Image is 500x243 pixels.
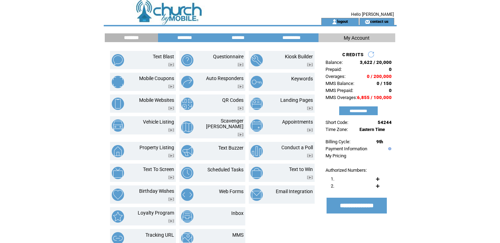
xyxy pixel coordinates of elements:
img: video.png [168,128,174,132]
img: video.png [307,176,313,179]
a: MMS [232,232,244,238]
img: conduct-a-poll.png [251,145,263,157]
img: inbox.png [181,210,193,223]
img: landing-pages.png [251,98,263,110]
span: 0 [389,67,392,72]
a: My Pricing [326,153,346,158]
a: Scavenger [PERSON_NAME] [206,118,244,129]
span: 9th [376,139,383,144]
span: Authorized Numbers: [326,168,367,173]
img: contact_us_icon.gif [365,19,370,25]
span: Eastern Time [359,127,385,132]
span: 54244 [378,120,392,125]
a: Appointments [282,119,313,125]
img: video.png [168,197,174,201]
span: 3,622 / 20,000 [360,60,392,65]
img: video.png [238,133,244,137]
img: video.png [238,106,244,110]
a: logout [337,19,348,24]
img: appointments.png [251,119,263,132]
a: Text To Screen [143,166,174,172]
span: 6,855 / 100,000 [357,95,392,100]
img: mobile-coupons.png [112,76,124,88]
img: video.png [238,85,244,88]
img: auto-responders.png [181,76,193,88]
a: Kiosk Builder [285,54,313,59]
a: Loyalty Program [138,210,174,216]
img: email-integration.png [251,189,263,201]
img: property-listing.png [112,145,124,157]
span: Hello [PERSON_NAME] [351,12,394,17]
span: Balance: [326,60,343,65]
a: Text Buzzer [218,145,244,151]
a: Mobile Websites [139,97,174,103]
span: 0 / 150 [377,81,392,86]
img: qr-codes.png [181,98,193,110]
a: Questionnaire [213,54,244,59]
img: kiosk-builder.png [251,54,263,66]
a: QR Codes [222,97,244,103]
span: My Account [344,35,370,41]
img: video.png [168,63,174,67]
a: Text Blast [153,54,174,59]
img: text-to-screen.png [112,167,124,179]
img: web-forms.png [181,189,193,201]
img: video.png [307,154,313,158]
a: Web Forms [219,189,244,194]
img: video.png [238,63,244,67]
img: text-buzzer.png [181,145,193,157]
a: Conduct a Poll [281,145,313,150]
img: account_icon.gif [332,19,337,25]
span: Time Zone: [326,127,348,132]
span: Billing Cycle: [326,139,350,144]
img: scheduled-tasks.png [181,167,193,179]
span: 1. [331,176,334,182]
span: Short Code: [326,120,348,125]
img: keywords.png [251,76,263,88]
img: video.png [168,106,174,110]
a: Property Listing [139,145,174,150]
img: video.png [307,128,313,132]
a: Text to Win [289,166,313,172]
a: Mobile Coupons [139,75,174,81]
img: mobile-websites.png [112,98,124,110]
img: scavenger-hunt.png [181,121,193,133]
a: Scheduled Tasks [207,167,244,172]
span: Overages: [326,74,345,79]
img: video.png [168,154,174,158]
img: video.png [307,106,313,110]
a: Tracking URL [145,232,174,238]
span: 0 / 200,000 [367,74,392,79]
img: text-to-win.png [251,167,263,179]
img: questionnaire.png [181,54,193,66]
img: video.png [168,176,174,179]
a: contact us [370,19,389,24]
img: loyalty-program.png [112,210,124,223]
span: CREDITS [342,52,364,57]
a: Email Integration [276,189,313,194]
img: vehicle-listing.png [112,119,124,132]
span: MMS Overages: [326,95,357,100]
span: 0 [389,88,392,93]
a: Payment Information [326,146,367,151]
span: 2. [331,183,334,189]
span: MMS Prepaid: [326,88,353,93]
img: video.png [168,219,174,223]
span: MMS Balance: [326,81,354,86]
a: Auto Responders [206,75,244,81]
img: text-blast.png [112,54,124,66]
span: Prepaid: [326,67,342,72]
img: help.gif [386,147,391,150]
a: Keywords [291,76,313,81]
a: Landing Pages [280,97,313,103]
img: video.png [307,63,313,67]
img: video.png [168,85,174,88]
a: Inbox [231,210,244,216]
a: Vehicle Listing [143,119,174,125]
a: Birthday Wishes [139,188,174,194]
img: birthday-wishes.png [112,189,124,201]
